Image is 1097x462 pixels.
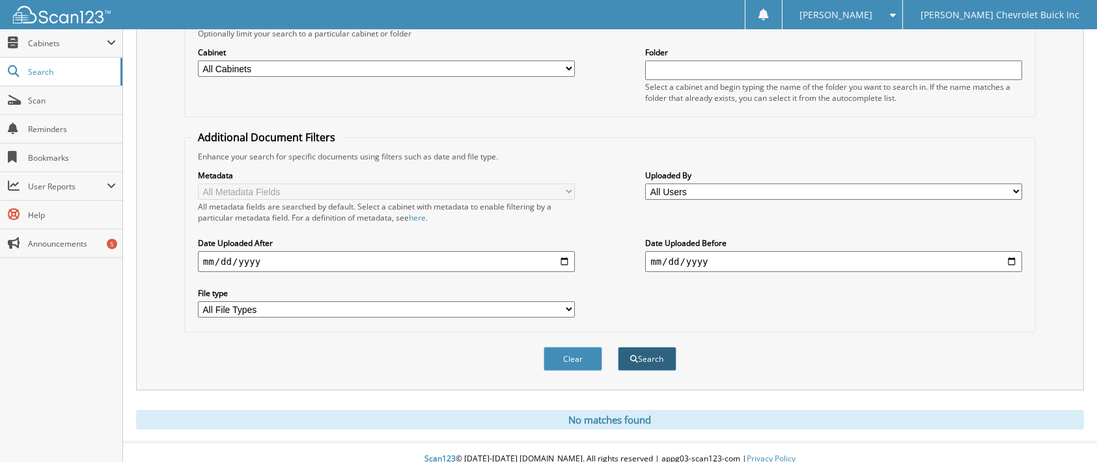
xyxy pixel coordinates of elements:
[198,170,575,181] label: Metadata
[645,47,1022,58] label: Folder
[28,238,116,249] span: Announcements
[191,130,342,144] legend: Additional Document Filters
[645,170,1022,181] label: Uploaded By
[198,288,575,299] label: File type
[618,347,676,371] button: Search
[198,201,575,223] div: All metadata fields are searched by default. Select a cabinet with metadata to enable filtering b...
[28,210,116,221] span: Help
[198,47,575,58] label: Cabinet
[645,81,1022,103] div: Select a cabinet and begin typing the name of the folder you want to search in. If the name match...
[28,152,116,163] span: Bookmarks
[28,181,107,192] span: User Reports
[28,124,116,135] span: Reminders
[136,410,1084,429] div: No matches found
[921,11,1079,19] span: [PERSON_NAME] Chevrolet Buick Inc
[28,95,116,106] span: Scan
[799,11,872,19] span: [PERSON_NAME]
[409,212,426,223] a: here
[645,238,1022,249] label: Date Uploaded Before
[191,28,1029,39] div: Optionally limit your search to a particular cabinet or folder
[191,151,1029,162] div: Enhance your search for specific documents using filters such as date and file type.
[107,239,117,249] div: 5
[13,6,111,23] img: scan123-logo-white.svg
[28,38,107,49] span: Cabinets
[198,251,575,272] input: start
[544,347,602,371] button: Clear
[28,66,114,77] span: Search
[645,251,1022,272] input: end
[198,238,575,249] label: Date Uploaded After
